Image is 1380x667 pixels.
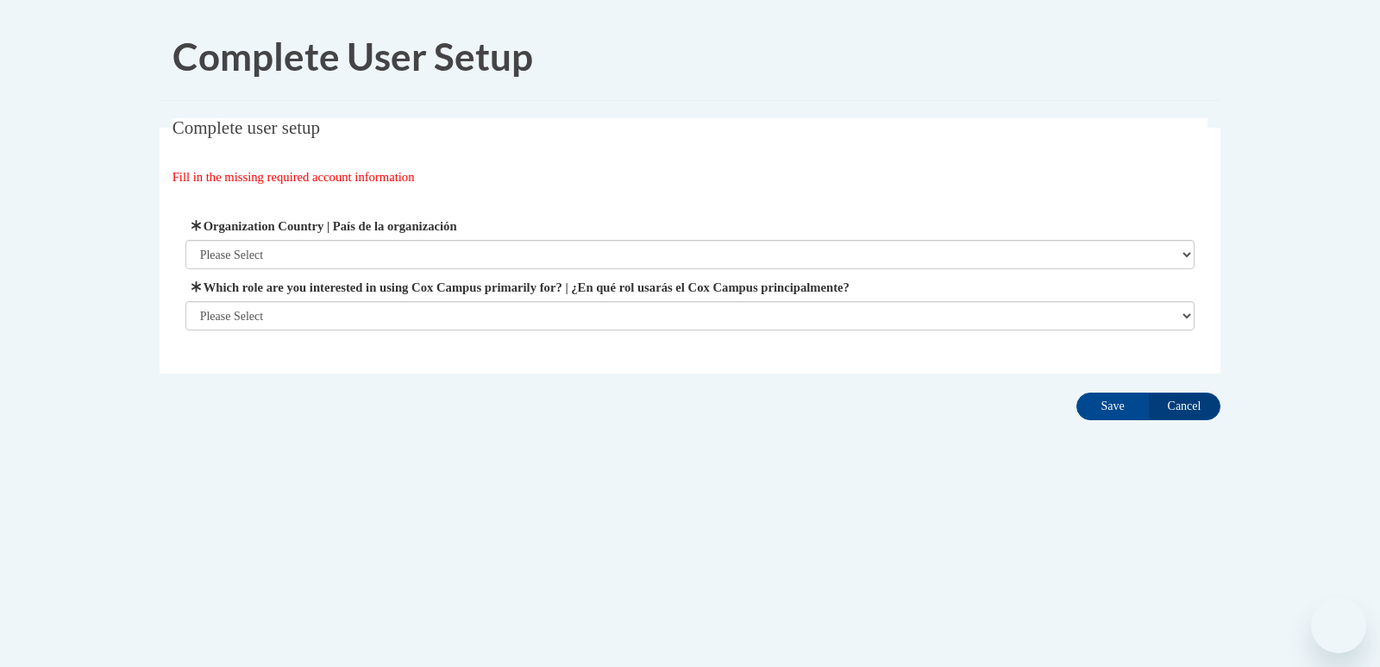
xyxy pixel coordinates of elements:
[172,117,320,138] span: Complete user setup
[185,217,1195,236] label: Organization Country | País de la organización
[1311,598,1366,653] iframe: Button to launch messaging window
[172,34,533,79] span: Complete User Setup
[1148,393,1220,420] input: Cancel
[185,278,1195,297] label: Which role are you interested in using Cox Campus primarily for? | ¿En qué rol usarás el Cox Camp...
[1076,393,1149,420] input: Save
[172,170,415,184] span: Fill in the missing required account information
